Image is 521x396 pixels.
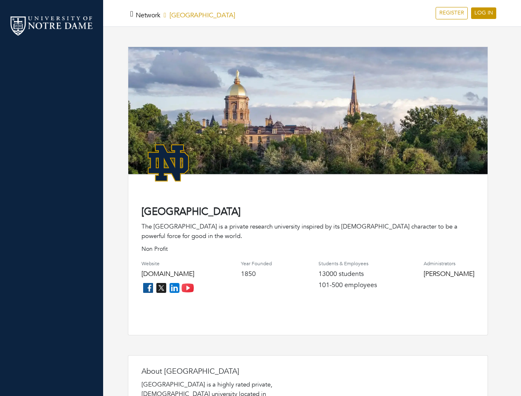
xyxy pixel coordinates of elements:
[241,270,272,278] h4: 1850
[136,12,235,19] h5: [GEOGRAPHIC_DATA]
[141,245,474,253] p: Non Profit
[318,281,377,289] h4: 101-500 employees
[181,281,194,295] img: youtube_icon-fc3c61c8c22f3cdcae68f2f17984f5f016928f0ca0694dd5da90beefb88aa45e.png
[141,222,474,240] div: The [GEOGRAPHIC_DATA] is a private research university inspired by its [DEMOGRAPHIC_DATA] charact...
[141,281,155,295] img: facebook_icon-256f8dfc8812ddc1b8eade64b8eafd8a868ed32f90a8d2bb44f507e1979dbc24.png
[141,206,474,218] h4: [GEOGRAPHIC_DATA]
[318,261,377,266] h4: Students & Employees
[155,281,168,295] img: twitter_icon-7d0bafdc4ccc1285aa2013833b377ca91d92330db209b8298ca96278571368c9.png
[241,261,272,266] h4: Year Founded
[141,261,194,266] h4: Website
[436,7,468,19] a: REGISTER
[141,136,195,190] img: NotreDame_Logo.png
[424,269,474,278] a: [PERSON_NAME]
[168,281,181,295] img: linkedin_icon-84db3ca265f4ac0988026744a78baded5d6ee8239146f80404fb69c9eee6e8e7.png
[8,14,95,37] img: nd_logo.png
[471,7,496,19] a: LOG IN
[136,11,160,20] a: Network
[318,270,377,278] h4: 13000 students
[128,47,488,184] img: rare_disease_hero-1920%20copy.png
[141,269,194,278] a: [DOMAIN_NAME]
[424,261,474,266] h4: Administrators
[141,367,306,376] h4: About [GEOGRAPHIC_DATA]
